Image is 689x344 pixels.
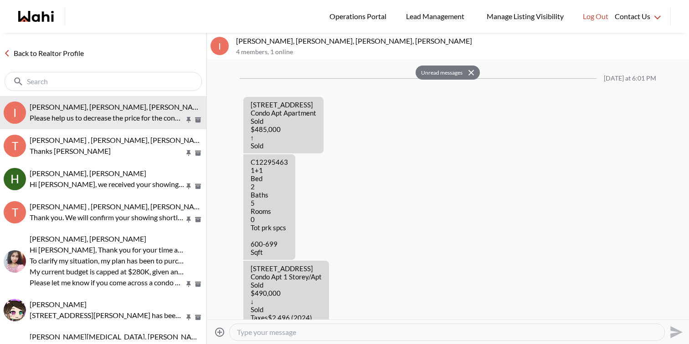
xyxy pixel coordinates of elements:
[665,322,685,342] button: Send
[406,10,468,22] span: Lead Management
[193,216,203,223] button: Archive
[30,255,185,266] p: To clarify my situation, my plan has been to purchase a condo in downtown [GEOGRAPHIC_DATA] withi...
[30,136,207,144] span: [PERSON_NAME] , [PERSON_NAME], [PERSON_NAME]
[236,36,685,46] p: [PERSON_NAME], [PERSON_NAME], [PERSON_NAME], [PERSON_NAME]
[30,169,146,177] span: [PERSON_NAME], [PERSON_NAME]
[185,182,193,190] button: Pin
[30,244,185,255] p: Hi [PERSON_NAME], Thank you for your time and efforts in supporting my condo search. I am happy t...
[251,158,288,232] p: C12295463 1+1 Bed 2 Baths 5 Rooms 0 Tot prk spcs
[251,240,288,256] p: 600-699 Sqft
[30,266,185,277] p: My current budget is capped at $280K, given an ongoing repayment of $720 per month for the next f...
[583,10,608,22] span: Log Out
[4,135,26,157] div: T
[185,280,193,288] button: Pin
[211,37,229,55] div: I
[4,201,26,223] div: T
[4,299,26,321] div: liuhong chen, Faraz
[193,149,203,157] button: Archive
[4,250,26,273] img: D
[237,328,657,337] textarea: Type your message
[30,179,185,190] p: Hi [PERSON_NAME], we received your showing requests - exciting 🎉 . We will be in touch shortly.
[4,168,26,190] div: Heidy Jaeger, Faraz
[30,212,185,223] p: Thank you. We will confirm your showing shortly. Thanks
[4,101,26,124] div: I
[30,277,185,288] p: Please let me know if you come across a condo under $280K that could be a suitable fit, and we ca...
[236,48,685,56] p: 4 members , 1 online
[185,149,193,157] button: Pin
[4,168,26,190] img: H
[329,10,390,22] span: Operations Portal
[185,216,193,223] button: Pin
[27,77,181,86] input: Search
[193,116,203,124] button: Archive
[251,101,316,150] p: [STREET_ADDRESS] Condo Apt Apartment Sold $485,000 ↑ Sold
[484,10,566,22] span: Manage Listing Visibility
[30,332,205,341] span: [PERSON_NAME][MEDICAL_DATA], [PERSON_NAME]
[30,102,266,111] span: [PERSON_NAME], [PERSON_NAME], [PERSON_NAME], [PERSON_NAME]
[185,116,193,124] button: Pin
[30,300,87,309] span: [PERSON_NAME]
[4,250,26,273] div: Dr. Nithya Mohan, Faraz
[30,112,185,123] p: Please help us to decrease the price for the condo, or at least the fines that the buyer gave us ...
[193,182,203,190] button: Archive
[4,299,26,321] img: l
[251,264,322,330] p: [STREET_ADDRESS] Condo Apt 1 Storey/Apt Sold $490,000 ↓ Sold Taxes$2,496 (2024) List$524,900
[185,314,193,321] button: Pin
[30,310,185,321] p: [STREET_ADDRESS][PERSON_NAME] has been terminated and removed from the market.
[18,11,54,22] a: Wahi homepage
[416,66,465,80] button: Unread messages
[30,202,207,211] span: [PERSON_NAME] , [PERSON_NAME], [PERSON_NAME]
[30,234,146,243] span: [PERSON_NAME], [PERSON_NAME]
[193,314,203,321] button: Archive
[193,280,203,288] button: Archive
[30,146,185,157] p: Thanks [PERSON_NAME]
[604,75,656,82] div: [DATE] at 6:01 PM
